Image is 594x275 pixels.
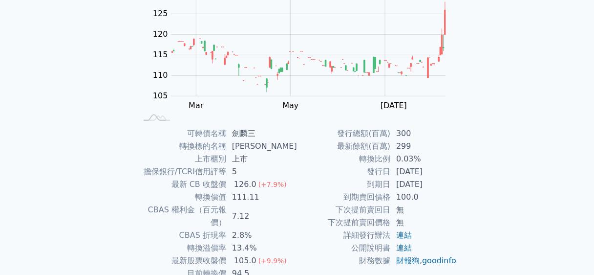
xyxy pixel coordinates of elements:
[297,242,390,254] td: 公開說明書
[390,204,457,216] td: 無
[137,178,226,191] td: 最新 CB 收盤價
[390,254,457,267] td: ,
[297,229,390,242] td: 詳細發行辦法
[189,101,204,110] tspan: Mar
[226,191,297,204] td: 111.11
[137,204,226,229] td: CBAS 權利金（百元報價）
[396,243,412,252] a: 連結
[137,242,226,254] td: 轉換溢價率
[422,256,456,265] a: goodinfo
[137,153,226,165] td: 上市櫃別
[226,165,297,178] td: 5
[258,257,287,265] span: (+9.9%)
[137,229,226,242] td: CBAS 折現率
[137,165,226,178] td: 擔保銀行/TCRI信用評等
[390,127,457,140] td: 300
[258,181,287,188] span: (+7.9%)
[297,165,390,178] td: 發行日
[396,230,412,240] a: 連結
[297,178,390,191] td: 到期日
[226,127,297,140] td: 劍麟三
[153,50,168,59] tspan: 115
[226,242,297,254] td: 13.4%
[297,216,390,229] td: 下次提前賣回價格
[297,140,390,153] td: 最新餘額(百萬)
[297,127,390,140] td: 發行總額(百萬)
[390,178,457,191] td: [DATE]
[297,254,390,267] td: 財務數據
[297,191,390,204] td: 到期賣回價格
[390,216,457,229] td: 無
[153,29,168,39] tspan: 120
[390,140,457,153] td: 299
[226,153,297,165] td: 上市
[226,229,297,242] td: 2.8%
[381,101,407,110] tspan: [DATE]
[232,178,258,191] div: 126.0
[137,191,226,204] td: 轉換價值
[226,204,297,229] td: 7.12
[153,9,168,18] tspan: 125
[390,153,457,165] td: 0.03%
[232,254,258,267] div: 105.0
[396,256,420,265] a: 財報狗
[153,70,168,80] tspan: 110
[226,140,297,153] td: [PERSON_NAME]
[390,191,457,204] td: 100.0
[283,101,299,110] tspan: May
[137,127,226,140] td: 可轉債名稱
[137,254,226,267] td: 最新股票收盤價
[390,165,457,178] td: [DATE]
[137,140,226,153] td: 轉換標的名稱
[297,153,390,165] td: 轉換比例
[153,91,168,100] tspan: 105
[297,204,390,216] td: 下次提前賣回日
